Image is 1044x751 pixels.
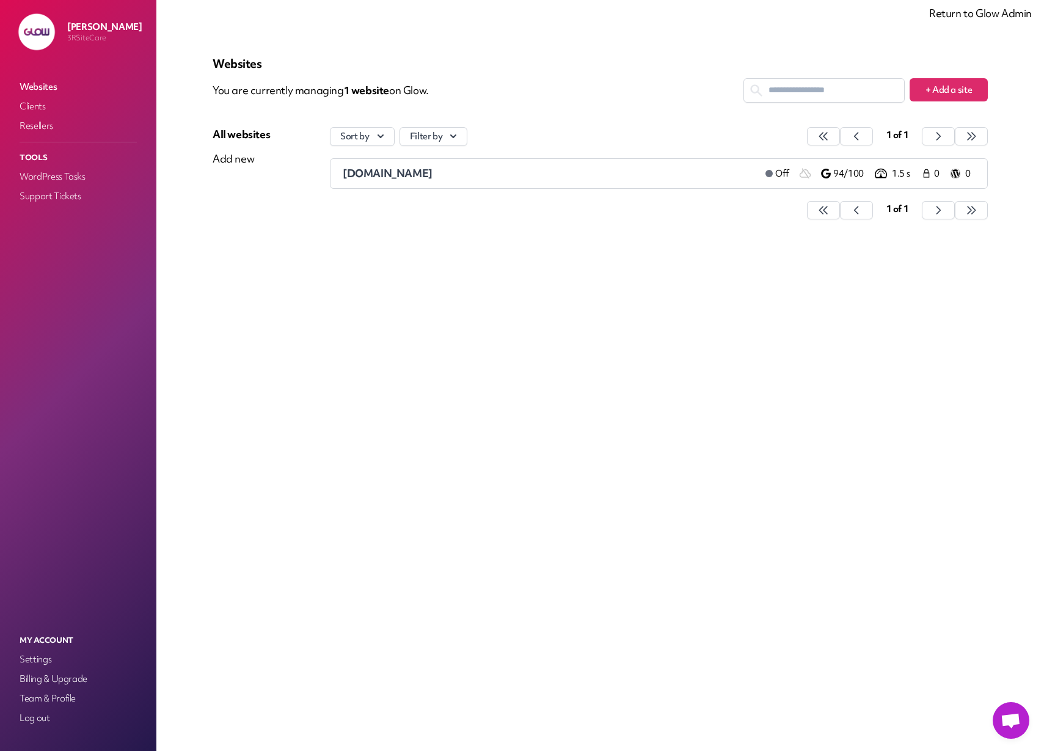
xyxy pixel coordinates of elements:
[213,56,988,71] p: Websites
[886,203,909,215] span: 1 of 1
[756,166,799,181] a: Off
[17,78,139,95] a: Websites
[17,651,139,668] a: Settings
[344,83,389,97] span: 1 website
[330,127,395,146] button: Sort by
[17,150,139,166] p: Tools
[213,152,270,166] div: Add new
[67,21,142,33] p: [PERSON_NAME]
[886,129,909,141] span: 1 of 1
[965,167,975,180] p: 0
[67,33,142,43] p: 3RSiteCare
[921,166,946,181] a: 0
[17,188,139,205] a: Support Tickets
[892,167,921,180] p: 1.5 s
[775,167,789,180] span: Off
[929,6,1032,20] a: Return to Glow Admin
[821,166,921,181] a: 94/100 1.5 s
[910,78,988,101] button: + Add a site
[17,709,139,727] a: Log out
[17,690,139,707] a: Team & Profile
[17,670,139,687] a: Billing & Upgrade
[951,166,975,181] a: 0
[17,117,139,134] a: Resellers
[17,98,139,115] a: Clients
[17,168,139,185] a: WordPress Tasks
[213,127,270,142] div: All websites
[400,127,468,146] button: Filter by
[343,166,433,180] span: [DOMAIN_NAME]
[213,78,743,103] p: You are currently managing on Glow.
[934,167,943,180] span: 0
[17,632,139,648] p: My Account
[343,166,756,181] a: [DOMAIN_NAME]
[993,702,1029,739] a: Open chat
[833,167,872,180] p: 94/100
